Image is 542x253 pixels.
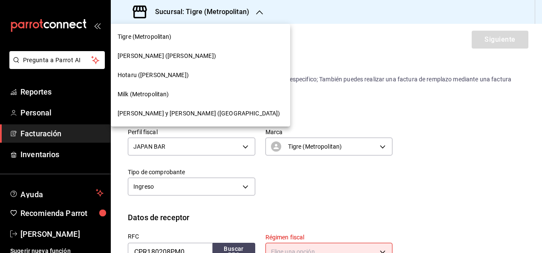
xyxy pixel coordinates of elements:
span: [PERSON_NAME] ([PERSON_NAME]) [118,52,216,60]
span: [PERSON_NAME] y [PERSON_NAME] ([GEOGRAPHIC_DATA]) [118,109,280,118]
span: Milk (Metropolitan) [118,90,169,99]
div: [PERSON_NAME] ([PERSON_NAME]) [111,46,290,66]
span: Tigre (Metropolitan) [118,32,172,41]
div: Hotaru ([PERSON_NAME]) [111,66,290,85]
div: Tigre (Metropolitan) [111,27,290,46]
span: Hotaru ([PERSON_NAME]) [118,71,189,80]
div: [PERSON_NAME] y [PERSON_NAME] ([GEOGRAPHIC_DATA]) [111,104,290,123]
div: Milk (Metropolitan) [111,85,290,104]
